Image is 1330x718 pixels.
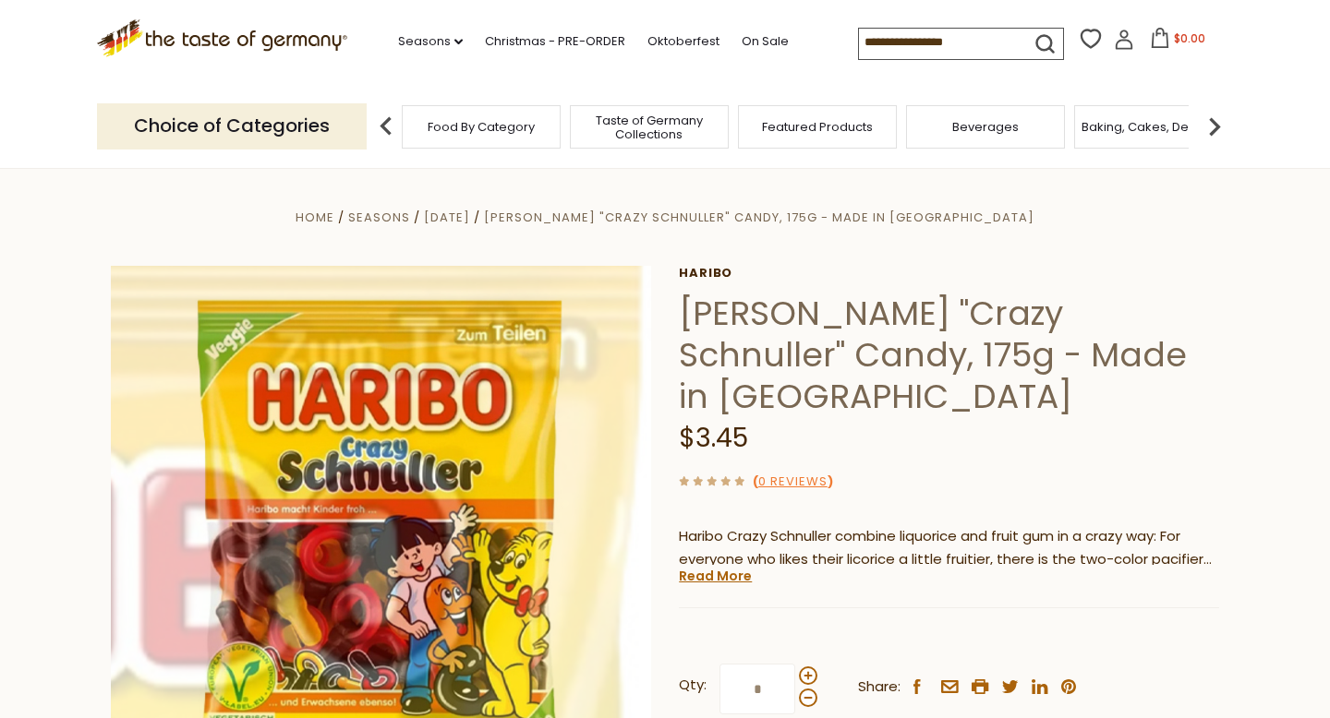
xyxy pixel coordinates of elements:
[348,209,410,226] a: Seasons
[679,266,1219,281] a: Haribo
[758,473,828,492] a: 0 Reviews
[679,525,1219,571] p: Haribo Crazy Schnuller combine liquorice and fruit gum in a crazy way: For everyone who likes the...
[719,664,795,714] input: Qty:
[1138,28,1216,55] button: $0.00
[485,31,625,52] a: Christmas - PRE-ORDER
[296,209,334,226] a: Home
[679,293,1219,417] h1: [PERSON_NAME] "Crazy Schnuller" Candy, 175g - Made in [GEOGRAPHIC_DATA]
[762,120,873,134] a: Featured Products
[424,209,470,226] a: [DATE]
[1174,30,1205,46] span: $0.00
[742,31,789,52] a: On Sale
[484,209,1034,226] a: [PERSON_NAME] "Crazy Schnuller" Candy, 175g - Made in [GEOGRAPHIC_DATA]
[753,473,833,490] span: ( )
[952,120,1019,134] a: Beverages
[428,120,535,134] a: Food By Category
[398,31,463,52] a: Seasons
[368,108,405,145] img: previous arrow
[97,103,367,149] p: Choice of Categories
[679,567,752,585] a: Read More
[679,674,707,697] strong: Qty:
[575,114,723,141] a: Taste of Germany Collections
[647,31,719,52] a: Oktoberfest
[1082,120,1225,134] a: Baking, Cakes, Desserts
[679,420,748,456] span: $3.45
[1196,108,1233,145] img: next arrow
[858,676,901,699] span: Share:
